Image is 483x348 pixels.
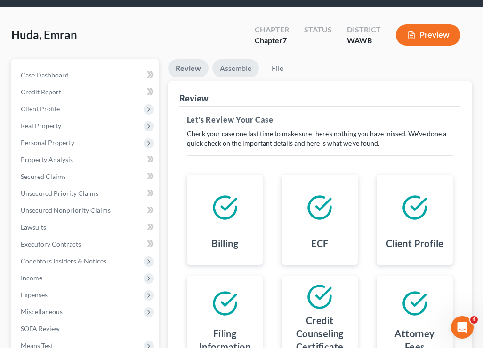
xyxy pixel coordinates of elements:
[13,320,159,337] a: SOFA Review
[13,67,159,84] a: Case Dashboard
[21,308,63,316] span: Miscellaneous
[13,202,159,219] a: Unsecured Nonpriority Claims
[21,240,81,248] span: Executory Contracts
[21,291,48,299] span: Expenses
[396,24,460,46] button: Preview
[21,274,42,282] span: Income
[282,36,287,45] span: 7
[311,237,328,250] h4: ECF
[21,155,73,163] span: Property Analysis
[21,88,61,96] span: Credit Report
[21,223,46,231] span: Lawsuits
[11,28,77,41] span: Huda, Emran
[263,59,293,77] a: File
[13,151,159,168] a: Property Analysis
[21,189,98,197] span: Unsecured Priority Claims
[21,325,60,333] span: SOFA Review
[21,139,74,147] span: Personal Property
[13,168,159,185] a: Secured Claims
[13,219,159,236] a: Lawsuits
[212,59,259,77] a: Assemble
[470,316,478,324] span: 4
[13,84,159,101] a: Credit Report
[187,129,453,148] p: Check your case one last time to make sure there's nothing you have missed. We've done a quick ch...
[21,122,61,130] span: Real Property
[211,237,238,250] h4: Billing
[451,316,474,339] iframe: Intercom live chat
[304,24,332,35] div: Status
[21,206,111,214] span: Unsecured Nonpriority Claims
[179,93,209,104] div: Review
[168,59,209,77] a: Review
[21,172,66,180] span: Secured Claims
[347,24,381,35] div: District
[21,71,69,79] span: Case Dashboard
[255,35,289,46] div: Chapter
[13,236,159,253] a: Executory Contracts
[187,114,453,125] h5: Let's Review Your Case
[347,35,381,46] div: WAWB
[21,105,60,113] span: Client Profile
[21,257,106,265] span: Codebtors Insiders & Notices
[255,24,289,35] div: Chapter
[386,237,444,250] h4: Client Profile
[13,185,159,202] a: Unsecured Priority Claims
